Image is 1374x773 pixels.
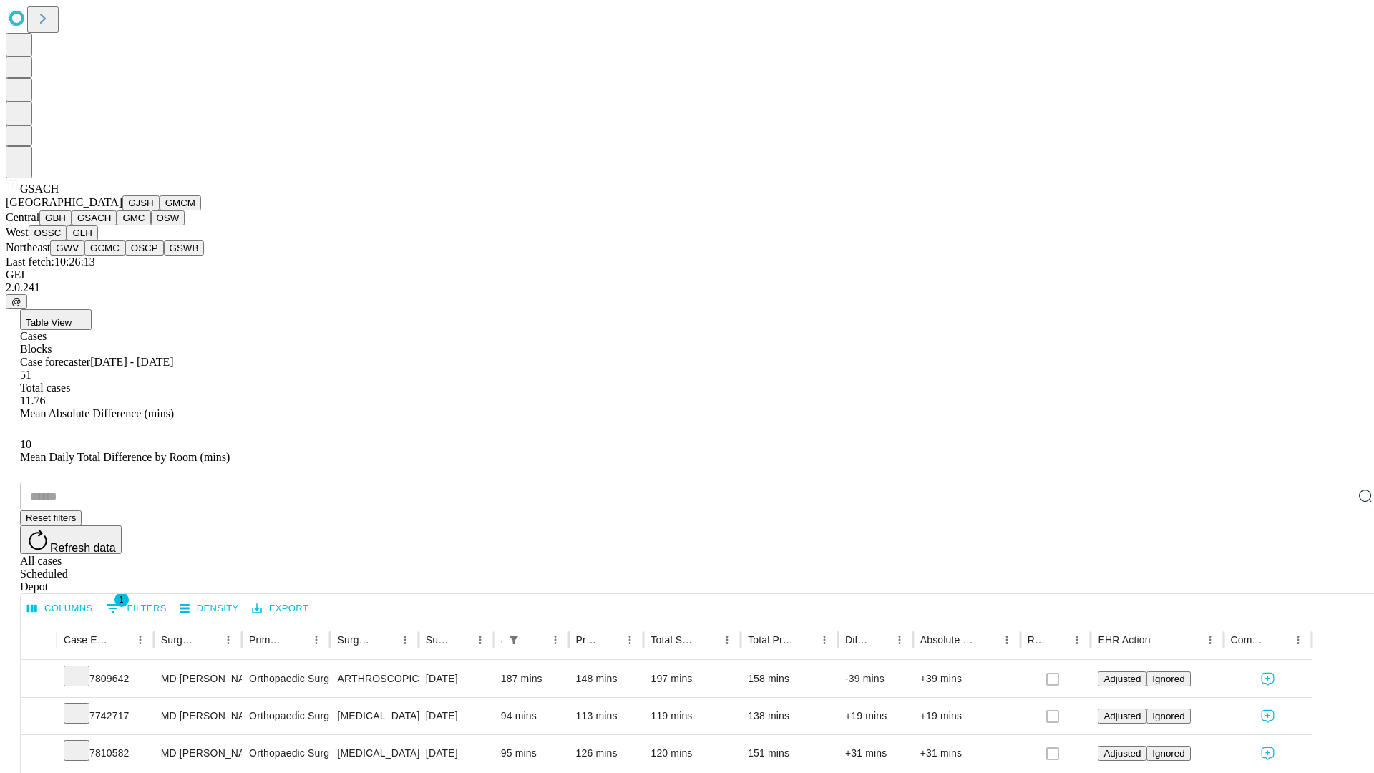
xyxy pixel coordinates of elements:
[28,667,49,692] button: Expand
[337,735,411,772] div: [MEDICAL_DATA] [MEDICAL_DATA]
[110,630,130,650] button: Sort
[920,698,1013,734] div: +19 mins
[1152,748,1184,759] span: Ignored
[176,598,243,620] button: Density
[1103,674,1141,684] span: Adjusted
[1146,746,1190,761] button: Ignored
[845,735,906,772] div: +31 mins
[249,698,323,734] div: Orthopaedic Surgery
[6,256,95,268] span: Last fetch: 10:26:13
[11,296,21,307] span: @
[164,240,205,256] button: GSWB
[525,630,545,650] button: Sort
[576,735,637,772] div: 126 mins
[501,698,562,734] div: 94 mins
[977,630,997,650] button: Sort
[84,240,125,256] button: GCMC
[198,630,218,650] button: Sort
[90,356,173,368] span: [DATE] - [DATE]
[1231,634,1267,646] div: Comments
[6,226,29,238] span: West
[125,240,164,256] button: OSCP
[161,735,235,772] div: MD [PERSON_NAME] [PERSON_NAME] Md
[845,661,906,697] div: -39 mins
[576,661,637,697] div: 148 mins
[697,630,717,650] button: Sort
[748,735,831,772] div: 151 mins
[151,210,185,225] button: OSW
[504,630,524,650] div: 1 active filter
[748,698,831,734] div: 138 mins
[6,281,1368,294] div: 2.0.241
[1152,630,1172,650] button: Sort
[1152,674,1184,684] span: Ignored
[501,634,502,646] div: Scheduled In Room Duration
[72,210,117,225] button: GSACH
[337,698,411,734] div: [MEDICAL_DATA] [MEDICAL_DATA]
[814,630,834,650] button: Menu
[869,630,890,650] button: Sort
[20,525,122,554] button: Refresh data
[576,698,637,734] div: 113 mins
[28,704,49,729] button: Expand
[6,241,50,253] span: Northeast
[1098,746,1146,761] button: Adjusted
[20,510,82,525] button: Reset filters
[470,630,490,650] button: Menu
[337,634,373,646] div: Surgery Name
[375,630,395,650] button: Sort
[620,630,640,650] button: Menu
[845,634,868,646] div: Difference
[6,294,27,309] button: @
[920,661,1013,697] div: +39 mins
[501,661,562,697] div: 187 mins
[28,742,49,767] button: Expand
[426,661,487,697] div: [DATE]
[50,542,116,554] span: Refresh data
[64,661,147,697] div: 7809642
[122,195,160,210] button: GJSH
[64,634,109,646] div: Case Epic Id
[39,210,72,225] button: GBH
[20,381,70,394] span: Total cases
[20,369,31,381] span: 51
[102,597,170,620] button: Show filters
[20,394,45,407] span: 11.76
[1098,709,1146,724] button: Adjusted
[20,309,92,330] button: Table View
[67,225,97,240] button: GLH
[748,634,793,646] div: Total Predicted Duration
[1028,634,1046,646] div: Resolved in EHR
[1098,671,1146,686] button: Adjusted
[545,630,565,650] button: Menu
[651,735,734,772] div: 120 mins
[1268,630,1288,650] button: Sort
[1103,748,1141,759] span: Adjusted
[20,438,31,450] span: 10
[26,512,76,523] span: Reset filters
[64,698,147,734] div: 7742717
[1288,630,1308,650] button: Menu
[426,634,449,646] div: Surgery Date
[501,735,562,772] div: 95 mins
[286,630,306,650] button: Sort
[845,698,906,734] div: +19 mins
[64,735,147,772] div: 7810582
[218,630,238,650] button: Menu
[161,661,235,697] div: MD [PERSON_NAME] [PERSON_NAME] Md
[114,593,129,607] span: 1
[337,661,411,697] div: ARTHROSCOPICALLY AIDED ACL RECONSTRUCTION
[249,735,323,772] div: Orthopaedic Surgery
[117,210,150,225] button: GMC
[6,211,39,223] span: Central
[794,630,814,650] button: Sort
[20,183,59,195] span: GSACH
[248,598,312,620] button: Export
[249,661,323,697] div: Orthopaedic Surgery
[717,630,737,650] button: Menu
[450,630,470,650] button: Sort
[920,634,975,646] div: Absolute Difference
[600,630,620,650] button: Sort
[20,356,90,368] span: Case forecaster
[651,634,696,646] div: Total Scheduled Duration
